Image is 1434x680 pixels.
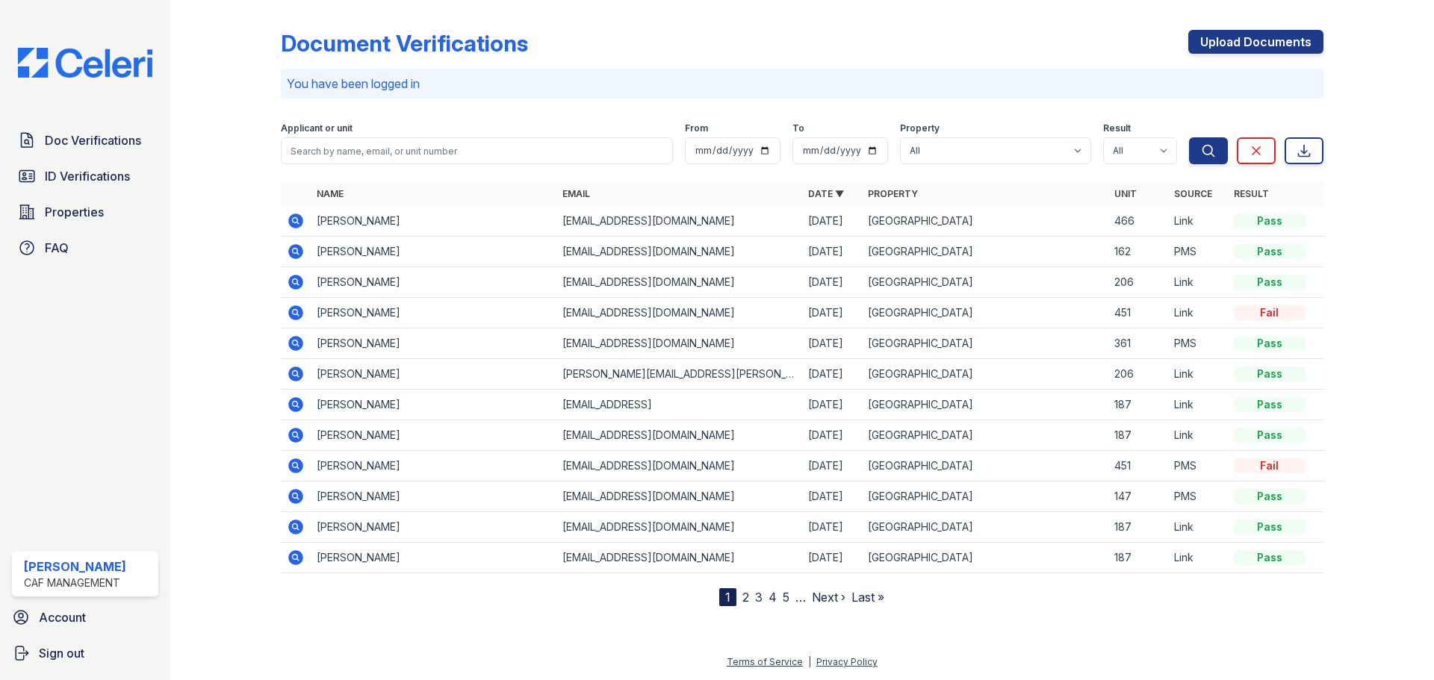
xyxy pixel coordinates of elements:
span: FAQ [45,239,69,257]
span: Doc Verifications [45,131,141,149]
td: [DATE] [802,298,862,328]
div: Pass [1234,336,1306,351]
td: [GEOGRAPHIC_DATA] [862,267,1108,298]
div: Pass [1234,520,1306,534]
a: Next › [812,590,845,605]
td: [GEOGRAPHIC_DATA] [862,420,1108,451]
td: 451 [1108,298,1168,328]
a: Doc Verifications [12,125,158,155]
td: PMS [1168,328,1228,359]
td: [GEOGRAPHIC_DATA] [862,359,1108,390]
td: [GEOGRAPHIC_DATA] [862,451,1108,481]
td: 451 [1108,451,1168,481]
td: 187 [1108,420,1168,451]
td: [GEOGRAPHIC_DATA] [862,328,1108,359]
a: Property [868,188,918,199]
div: [PERSON_NAME] [24,558,126,575]
td: 206 [1108,359,1168,390]
td: [EMAIL_ADDRESS][DOMAIN_NAME] [556,451,802,481]
a: ID Verifications [12,161,158,191]
a: Date ▼ [808,188,844,199]
td: [PERSON_NAME] [311,359,556,390]
td: PMS [1168,451,1228,481]
input: Search by name, email, or unit number [281,137,673,164]
td: [DATE] [802,267,862,298]
a: Sign out [6,638,164,668]
div: Pass [1234,428,1306,443]
td: [EMAIL_ADDRESS][DOMAIN_NAME] [556,237,802,267]
td: [GEOGRAPHIC_DATA] [862,543,1108,573]
td: PMS [1168,481,1228,512]
td: [EMAIL_ADDRESS][DOMAIN_NAME] [556,512,802,543]
a: Privacy Policy [816,656,878,667]
td: [EMAIL_ADDRESS][DOMAIN_NAME] [556,206,802,237]
td: [PERSON_NAME] [311,481,556,512]
td: [DATE] [802,451,862,481]
td: [EMAIL_ADDRESS][DOMAIN_NAME] [556,267,802,298]
div: 1 [719,588,736,606]
a: Last » [851,590,884,605]
div: Pass [1234,397,1306,412]
a: Result [1234,188,1269,199]
td: [PERSON_NAME] [311,390,556,420]
td: [EMAIL_ADDRESS] [556,390,802,420]
td: 187 [1108,390,1168,420]
td: [GEOGRAPHIC_DATA] [862,206,1108,237]
td: 466 [1108,206,1168,237]
label: Applicant or unit [281,122,353,134]
a: Name [317,188,344,199]
a: Email [562,188,590,199]
td: Link [1168,543,1228,573]
div: Fail [1234,458,1306,473]
td: Link [1168,512,1228,543]
div: Pass [1234,489,1306,504]
a: Unit [1114,188,1137,199]
td: [PERSON_NAME] [311,451,556,481]
td: 187 [1108,512,1168,543]
td: [EMAIL_ADDRESS][DOMAIN_NAME] [556,298,802,328]
a: Source [1174,188,1212,199]
div: Document Verifications [281,30,528,57]
div: Pass [1234,550,1306,565]
span: Account [39,608,86,626]
td: 147 [1108,481,1168,512]
td: [PERSON_NAME] [311,420,556,451]
td: [EMAIL_ADDRESS][DOMAIN_NAME] [556,481,802,512]
td: [GEOGRAPHIC_DATA] [862,298,1108,328]
td: [DATE] [802,420,862,451]
a: 4 [769,590,777,605]
span: ID Verifications [45,167,130,185]
div: CAF Management [24,575,126,590]
a: Account [6,602,164,632]
a: Properties [12,197,158,227]
img: CE_Logo_Blue-a8612792a0a2168367f1c8372b55b34899dd931a85d93a1a3d3e32e68fde9ad4.png [6,48,164,78]
a: FAQ [12,233,158,263]
div: Pass [1234,275,1306,290]
label: Property [900,122,940,134]
td: 361 [1108,328,1168,359]
td: 206 [1108,267,1168,298]
label: From [685,122,708,134]
td: Link [1168,420,1228,451]
label: Result [1103,122,1131,134]
div: Pass [1234,244,1306,259]
td: [DATE] [802,328,862,359]
td: [PERSON_NAME] [311,237,556,267]
a: 2 [742,590,749,605]
td: [DATE] [802,543,862,573]
td: [DATE] [802,237,862,267]
td: PMS [1168,237,1228,267]
span: Properties [45,203,104,221]
a: Terms of Service [727,656,803,667]
td: [EMAIL_ADDRESS][DOMAIN_NAME] [556,328,802,359]
a: 5 [783,590,789,605]
td: [GEOGRAPHIC_DATA] [862,237,1108,267]
div: Fail [1234,305,1306,320]
td: [GEOGRAPHIC_DATA] [862,390,1108,420]
td: 162 [1108,237,1168,267]
td: [DATE] [802,359,862,390]
td: Link [1168,359,1228,390]
td: Link [1168,206,1228,237]
td: [PERSON_NAME] [311,206,556,237]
